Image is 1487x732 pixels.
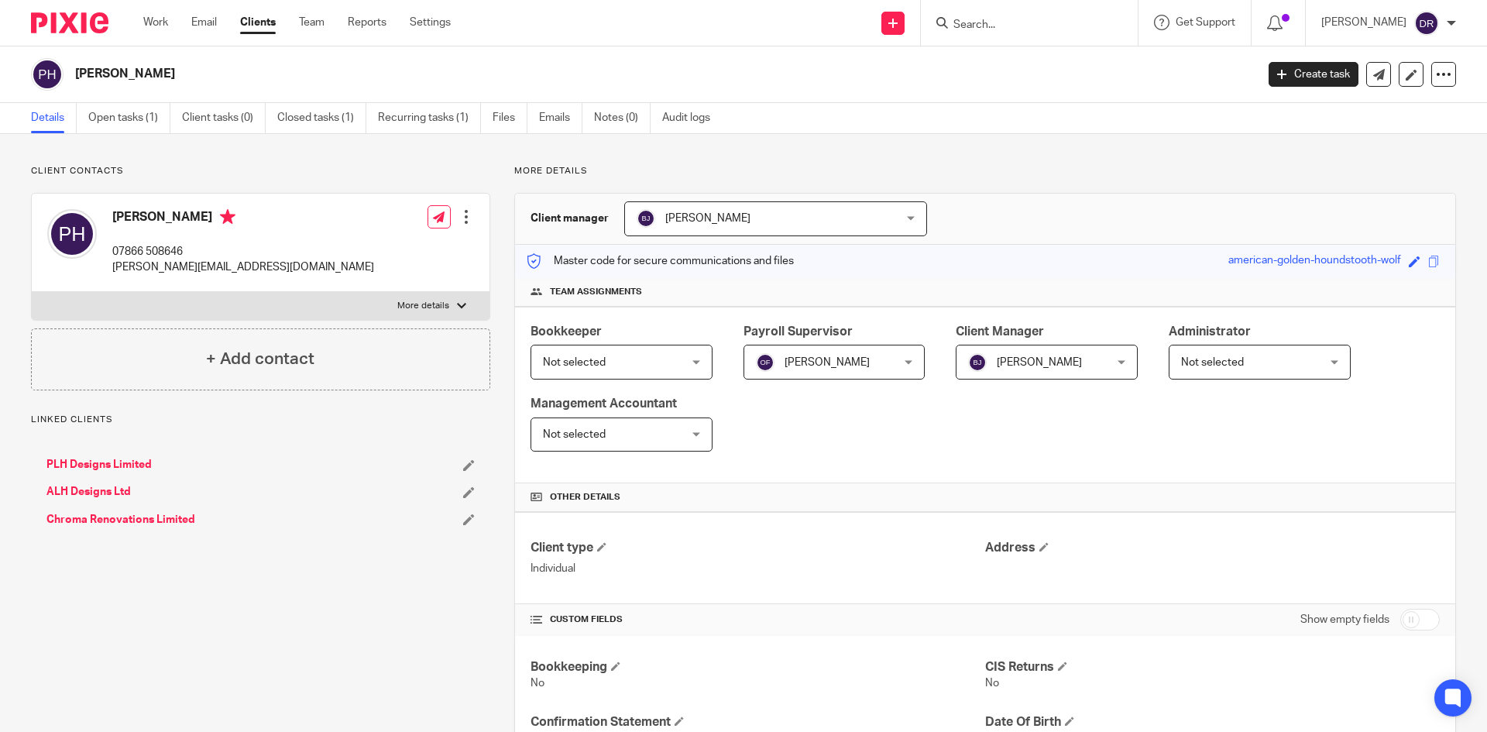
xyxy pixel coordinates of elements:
[182,103,266,133] a: Client tasks (0)
[952,19,1091,33] input: Search
[31,414,490,426] p: Linked clients
[46,457,152,473] a: PLH Designs Limited
[968,353,987,372] img: svg%3E
[75,66,1011,82] h2: [PERSON_NAME]
[46,484,131,500] a: ALH Designs Ltd
[543,357,606,368] span: Not selected
[985,540,1440,556] h4: Address
[31,103,77,133] a: Details
[31,58,64,91] img: svg%3E
[206,347,314,371] h4: + Add contact
[1176,17,1235,28] span: Get Support
[531,325,602,338] span: Bookkeeper
[1300,612,1389,627] label: Show empty fields
[112,209,374,229] h4: [PERSON_NAME]
[531,561,985,576] p: Individual
[543,429,606,440] span: Not selected
[531,714,985,730] h4: Confirmation Statement
[1321,15,1406,30] p: [PERSON_NAME]
[31,12,108,33] img: Pixie
[594,103,651,133] a: Notes (0)
[531,613,985,626] h4: CUSTOM FIELDS
[240,15,276,30] a: Clients
[299,15,325,30] a: Team
[31,165,490,177] p: Client contacts
[277,103,366,133] a: Closed tasks (1)
[531,540,985,556] h4: Client type
[348,15,386,30] a: Reports
[1414,11,1439,36] img: svg%3E
[191,15,217,30] a: Email
[550,286,642,298] span: Team assignments
[539,103,582,133] a: Emails
[531,397,677,410] span: Management Accountant
[493,103,527,133] a: Files
[997,357,1082,368] span: [PERSON_NAME]
[743,325,853,338] span: Payroll Supervisor
[1181,357,1244,368] span: Not selected
[46,512,195,528] a: Chroma Renovations Limited
[112,244,374,259] p: 07866 508646
[378,103,481,133] a: Recurring tasks (1)
[662,103,722,133] a: Audit logs
[1169,325,1251,338] span: Administrator
[410,15,451,30] a: Settings
[985,714,1440,730] h4: Date Of Birth
[397,300,449,312] p: More details
[785,357,870,368] span: [PERSON_NAME]
[531,659,985,675] h4: Bookkeeping
[527,253,794,269] p: Master code for secure communications and files
[531,678,544,689] span: No
[531,211,609,226] h3: Client manager
[665,213,750,224] span: [PERSON_NAME]
[956,325,1044,338] span: Client Manager
[550,491,620,503] span: Other details
[112,259,374,275] p: [PERSON_NAME][EMAIL_ADDRESS][DOMAIN_NAME]
[985,678,999,689] span: No
[88,103,170,133] a: Open tasks (1)
[143,15,168,30] a: Work
[1228,253,1401,270] div: american-golden-houndstooth-wolf
[47,209,97,259] img: svg%3E
[985,659,1440,675] h4: CIS Returns
[1269,62,1358,87] a: Create task
[637,209,655,228] img: svg%3E
[514,165,1456,177] p: More details
[220,209,235,225] i: Primary
[756,353,774,372] img: svg%3E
